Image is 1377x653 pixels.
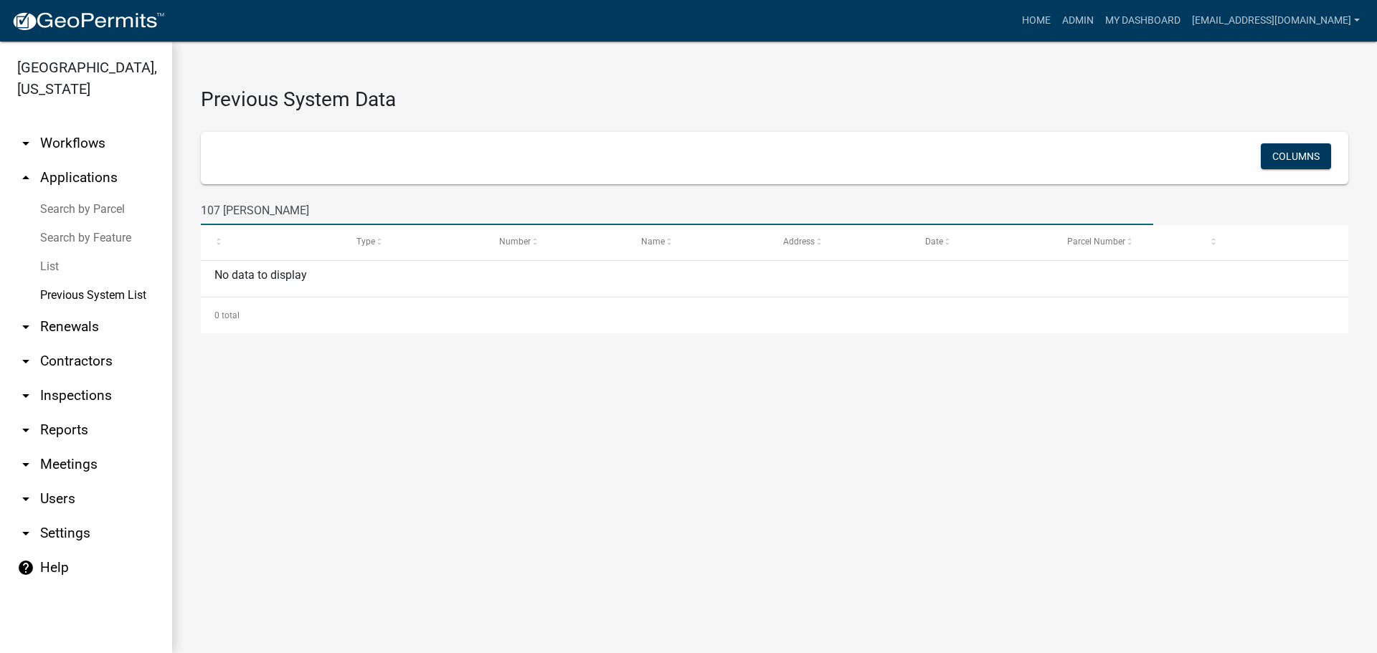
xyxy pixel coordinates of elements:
[485,225,627,259] datatable-header-cell: Number
[641,237,665,247] span: Name
[17,318,34,335] i: arrow_drop_down
[1186,7,1366,34] a: [EMAIL_ADDRESS][DOMAIN_NAME]
[770,225,912,259] datatable-header-cell: Address
[17,525,34,542] i: arrow_drop_down
[1067,237,1125,247] span: Parcel Number
[1261,143,1331,169] button: Columns
[912,225,1054,259] datatable-header-cell: Date
[925,237,943,247] span: Date
[17,169,34,186] i: arrow_drop_up
[1054,225,1196,259] datatable-header-cell: Parcel Number
[343,225,485,259] datatable-header-cell: Type
[1099,7,1186,34] a: My Dashboard
[17,456,34,473] i: arrow_drop_down
[1056,7,1099,34] a: Admin
[356,237,375,247] span: Type
[17,387,34,404] i: arrow_drop_down
[627,225,769,259] datatable-header-cell: Name
[1016,7,1056,34] a: Home
[17,135,34,152] i: arrow_drop_down
[17,490,34,507] i: arrow_drop_down
[17,421,34,439] i: arrow_drop_down
[201,70,1348,115] h3: Previous System Data
[17,559,34,576] i: help
[17,353,34,370] i: arrow_drop_down
[783,237,815,247] span: Address
[201,196,1153,225] input: Search for permits
[201,297,1348,333] div: 0 total
[201,261,1348,297] div: No data to display
[498,237,530,247] span: Number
